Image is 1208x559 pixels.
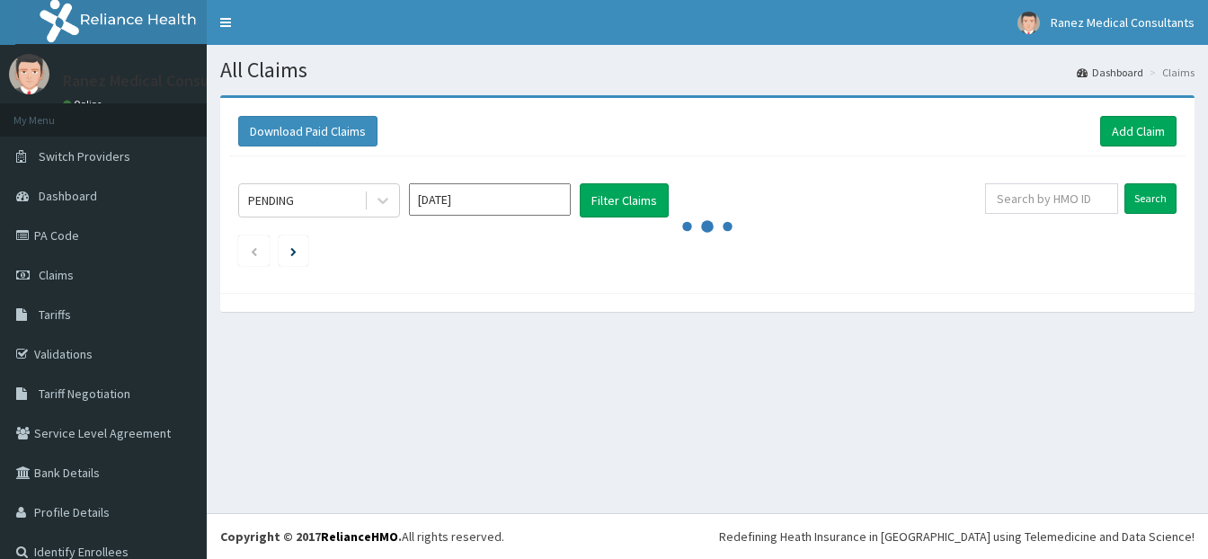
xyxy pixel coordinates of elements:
[248,191,294,209] div: PENDING
[220,58,1195,82] h1: All Claims
[1077,65,1143,80] a: Dashboard
[63,98,106,111] a: Online
[985,183,1118,214] input: Search by HMO ID
[63,73,252,89] p: Ranez Medical Consultants
[321,528,398,545] a: RelianceHMO
[39,188,97,204] span: Dashboard
[39,306,71,323] span: Tariffs
[1124,183,1177,214] input: Search
[1100,116,1177,146] a: Add Claim
[1145,65,1195,80] li: Claims
[250,243,258,259] a: Previous page
[39,148,130,164] span: Switch Providers
[1017,12,1040,34] img: User Image
[580,183,669,217] button: Filter Claims
[719,528,1195,546] div: Redefining Heath Insurance in [GEOGRAPHIC_DATA] using Telemedicine and Data Science!
[1051,14,1195,31] span: Ranez Medical Consultants
[39,386,130,402] span: Tariff Negotiation
[207,513,1208,559] footer: All rights reserved.
[9,54,49,94] img: User Image
[39,267,74,283] span: Claims
[290,243,297,259] a: Next page
[220,528,402,545] strong: Copyright © 2017 .
[238,116,377,146] button: Download Paid Claims
[409,183,571,216] input: Select Month and Year
[680,200,734,253] svg: audio-loading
